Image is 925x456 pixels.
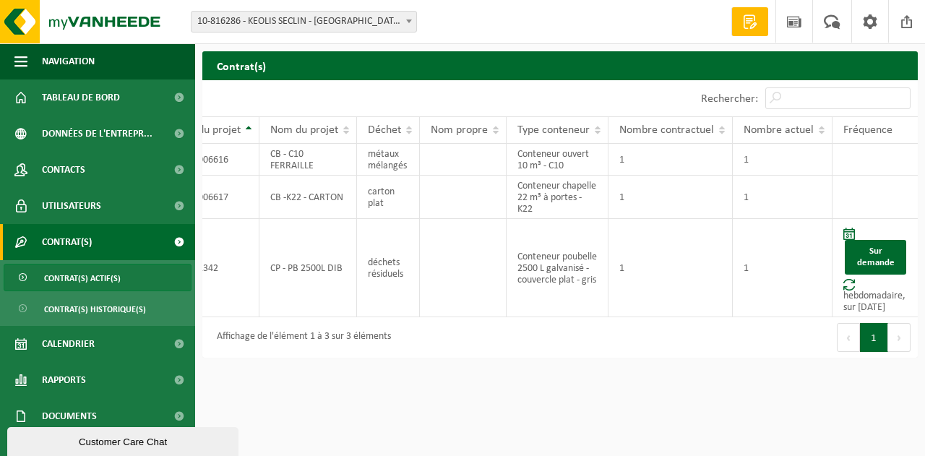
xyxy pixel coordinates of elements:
td: Conteneur ouvert 10 m³ - C10 [507,144,608,176]
td: 1 [608,176,733,219]
span: Nombre contractuel [619,124,714,136]
h2: Contrat(s) [202,51,918,79]
span: Calendrier [42,326,95,362]
button: Previous [837,323,860,352]
span: Contrat(s) historique(s) [44,296,146,323]
td: déchets résiduels [357,219,420,317]
span: Rapports [42,362,86,398]
a: Sur demande [845,240,906,275]
span: Données de l'entrepr... [42,116,152,152]
span: Déchet [368,124,401,136]
span: 10-816286 - KEOLIS SECLIN - SECLIN [192,12,416,32]
iframe: chat widget [7,424,241,456]
td: CP - PB 2500L DIB [259,219,357,317]
button: Next [888,323,911,352]
a: Contrat(s) historique(s) [4,295,192,322]
span: Fréquence [843,124,892,136]
label: Rechercher: [701,93,758,105]
td: 1 [608,144,733,176]
span: Contacts [42,152,85,188]
td: hebdomadaire, sur [DATE] [832,219,918,317]
td: métaux mélangés [357,144,420,176]
div: Affichage de l'élément 1 à 3 sur 3 éléments [210,324,391,350]
span: Contrat(s) actif(s) [44,264,121,292]
span: Contrat(s) [42,224,92,260]
span: Nom propre [431,124,488,136]
button: 1 [860,323,888,352]
span: Tableau de bord [42,79,120,116]
td: 1 [733,219,832,317]
td: Conteneur poubelle 2500 L galvanisé - couvercle plat - gris [507,219,608,317]
span: 10-816286 - KEOLIS SECLIN - SECLIN [191,11,417,33]
td: 1 [608,219,733,317]
td: 1 [733,176,832,219]
span: Utilisateurs [42,188,101,224]
td: CB -K22 - CARTON [259,176,357,219]
span: Nombre actuel [744,124,814,136]
a: Contrat(s) actif(s) [4,264,192,291]
td: TL-VFR-002342 [146,219,259,317]
td: P2PL-VFR-006616 [146,144,259,176]
td: P2PL-VFR-006617 [146,176,259,219]
td: carton plat [357,176,420,219]
span: Documents [42,398,97,434]
span: Nom du projet [270,124,338,136]
td: 1 [733,144,832,176]
span: Type conteneur [517,124,590,136]
td: Conteneur chapelle 22 m³ à portes - K22 [507,176,608,219]
td: CB - C10 FERRAILLE [259,144,357,176]
span: Navigation [42,43,95,79]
